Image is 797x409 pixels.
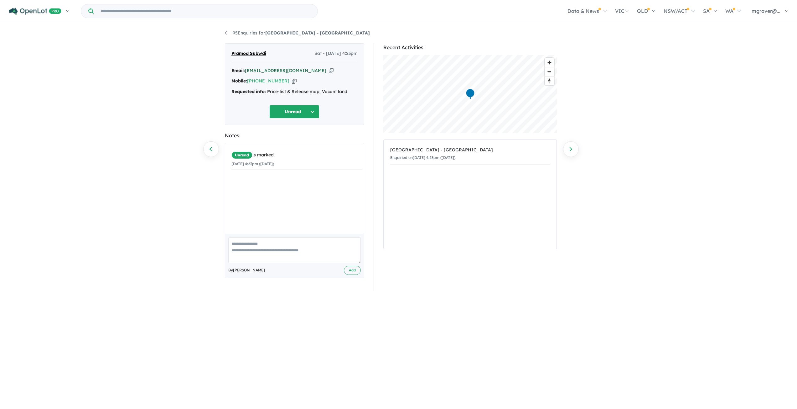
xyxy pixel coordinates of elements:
button: Unread [269,105,319,118]
small: [DATE] 4:23pm ([DATE]) [231,161,274,166]
nav: breadcrumb [225,29,572,37]
button: Copy [329,67,334,74]
button: Reset bearing to north [545,76,554,85]
button: Zoom out [545,67,554,76]
a: 95Enquiries for[GEOGRAPHIC_DATA] - [GEOGRAPHIC_DATA] [225,30,370,36]
span: Pramod Subwdi [231,50,266,57]
div: Map marker [465,88,475,100]
div: Price-list & Release map, Vacant land [231,88,358,96]
div: Notes: [225,131,364,140]
div: is marked. [231,151,362,159]
div: Recent Activities: [383,43,557,52]
small: Enquiried on [DATE] 4:23pm ([DATE]) [390,155,455,160]
strong: Requested info: [231,89,266,94]
button: Copy [292,78,297,84]
strong: [GEOGRAPHIC_DATA] - [GEOGRAPHIC_DATA] [265,30,370,36]
strong: Mobile: [231,78,247,84]
a: [EMAIL_ADDRESS][DOMAIN_NAME] [245,68,326,73]
a: [GEOGRAPHIC_DATA] - [GEOGRAPHIC_DATA]Enquiried on[DATE] 4:23pm ([DATE]) [390,143,550,165]
span: Unread [231,151,252,159]
input: Try estate name, suburb, builder or developer [95,4,316,18]
a: [PHONE_NUMBER] [247,78,289,84]
div: [GEOGRAPHIC_DATA] - [GEOGRAPHIC_DATA] [390,146,550,154]
button: Zoom in [545,58,554,67]
span: mgrover@... [752,8,780,14]
button: Add [344,266,361,275]
span: Sat - [DATE] 4:23pm [314,50,358,57]
strong: Email: [231,68,245,73]
canvas: Map [383,55,557,133]
img: Openlot PRO Logo White [9,8,61,15]
span: By [PERSON_NAME] [228,267,265,273]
